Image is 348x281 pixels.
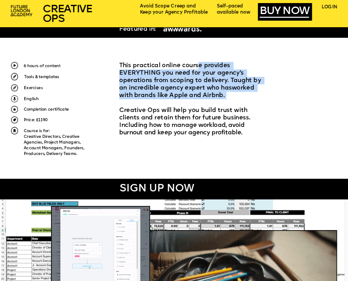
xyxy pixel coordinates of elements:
[119,107,252,135] span: Creative Ops will help you build trust with clients and retain them for future business. Includin...
[11,84,18,91] img: upload-46f30c54-4dc4-4b6f-83d2-a1dbf5baa745.png
[24,86,43,90] span: Exercises
[119,122,246,135] span: anage workload, avoid burnout and keep your agency profitable.
[11,62,18,69] img: upload-60f0cde6-1fc7-443c-af28-15e41498aeec.png
[24,75,59,79] span: Tools & templates
[24,108,69,112] span: Completion certificate
[43,4,92,25] span: CREATIVE OPS
[11,116,18,123] img: upload-23374000-b70b-46d9-a071-d267d891162d.png
[322,5,337,10] a: LOG IN
[140,11,208,15] span: Keep your Agency Profitable
[24,62,101,70] p: t
[140,4,196,9] span: Avoid Scope Creep and
[217,4,243,8] span: Self-paced
[217,10,250,14] span: available now
[11,73,18,80] img: upload-46f30c54-4dc4-4b6f-83d2-a1dbf5baa745.png
[24,134,85,156] span: Creative Directors, Creative Agencies, Project Managers, Account Managers, Founders, Producers, D...
[24,64,59,68] span: 6 hours of conten
[24,118,48,122] span: Price: £1190
[11,127,18,134] img: upload-a750bc6f-f52f-43b6-9728-8737ad81f8c1.png
[24,97,39,101] span: English
[8,3,35,19] img: upload-2f72e7a8-3806-41e8-b55b-d754ac055a4a.png
[11,95,18,102] img: upload-9eb2eadd-7bf9-4b2b-b585-6dd8b9275b41.png
[161,24,204,34] img: upload-16781daa-99cf-42ee-8b22-8158883f2139.png
[11,106,18,113] img: upload-d48f716b-e876-41cd-bec0-479d4f1408e9.png
[119,26,156,32] span: Featured in:
[119,62,263,98] span: This practical online course provides EVERYTHING you need for your agency's operations from scopi...
[260,6,309,18] a: BUY NOW
[24,129,50,133] span: Course is for:
[119,85,256,98] span: worked with brands like Apple and Airbnb.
